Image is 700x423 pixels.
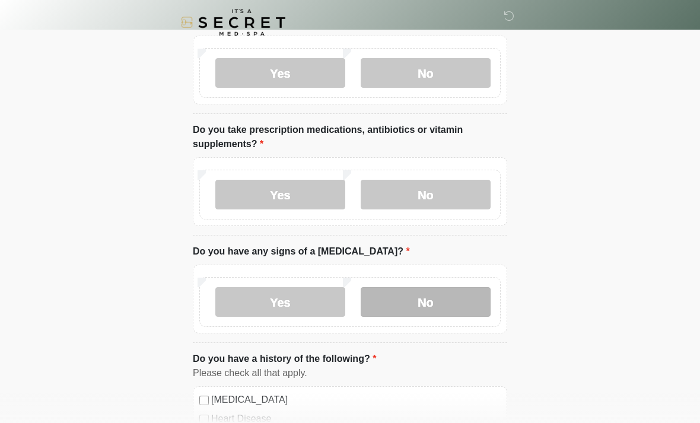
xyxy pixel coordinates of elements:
[361,58,491,88] label: No
[193,352,376,366] label: Do you have a history of the following?
[193,366,507,380] div: Please check all that apply.
[215,287,345,317] label: Yes
[193,123,507,151] label: Do you take prescription medications, antibiotics or vitamin supplements?
[215,180,345,209] label: Yes
[361,180,491,209] label: No
[211,393,501,407] label: [MEDICAL_DATA]
[361,287,491,317] label: No
[215,58,345,88] label: Yes
[199,396,209,405] input: [MEDICAL_DATA]
[181,9,285,36] img: It's A Secret Med Spa Logo
[193,244,410,259] label: Do you have any signs of a [MEDICAL_DATA]?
